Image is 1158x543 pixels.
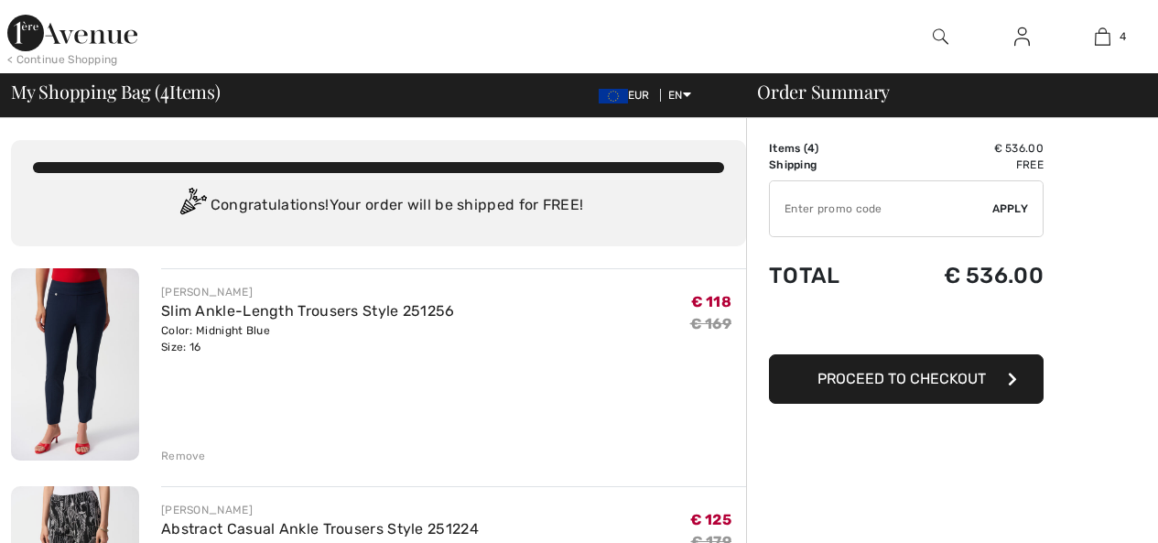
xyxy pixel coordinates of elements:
[769,244,882,307] td: Total
[690,511,732,528] span: € 125
[769,157,882,173] td: Shipping
[1063,26,1142,48] a: 4
[174,188,211,224] img: Congratulation2.svg
[1120,28,1126,45] span: 4
[770,181,992,236] input: Promo code
[882,244,1044,307] td: € 536.00
[691,293,732,310] span: € 118
[7,15,137,51] img: 1ère Avenue
[992,201,1029,217] span: Apply
[7,51,118,68] div: < Continue Shopping
[161,448,206,464] div: Remove
[882,157,1044,173] td: Free
[769,354,1044,404] button: Proceed to Checkout
[817,370,986,387] span: Proceed to Checkout
[161,322,455,355] div: Color: Midnight Blue Size: 16
[769,140,882,157] td: Items ( )
[668,89,691,102] span: EN
[933,26,948,48] img: search the website
[161,502,479,518] div: [PERSON_NAME]
[769,307,1044,348] iframe: PayPal
[160,78,169,102] span: 4
[807,142,815,155] span: 4
[161,302,455,320] a: Slim Ankle-Length Trousers Style 251256
[33,188,724,224] div: Congratulations! Your order will be shipped for FREE!
[599,89,657,102] span: EUR
[161,284,455,300] div: [PERSON_NAME]
[1014,26,1030,48] img: My Info
[735,82,1147,101] div: Order Summary
[882,140,1044,157] td: € 536.00
[161,520,479,538] a: Abstract Casual Ankle Trousers Style 251224
[1000,26,1044,49] a: Sign In
[11,82,221,101] span: My Shopping Bag ( Items)
[599,89,628,103] img: Euro
[11,268,139,461] img: Slim Ankle-Length Trousers Style 251256
[690,315,732,332] s: € 169
[1095,26,1110,48] img: My Bag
